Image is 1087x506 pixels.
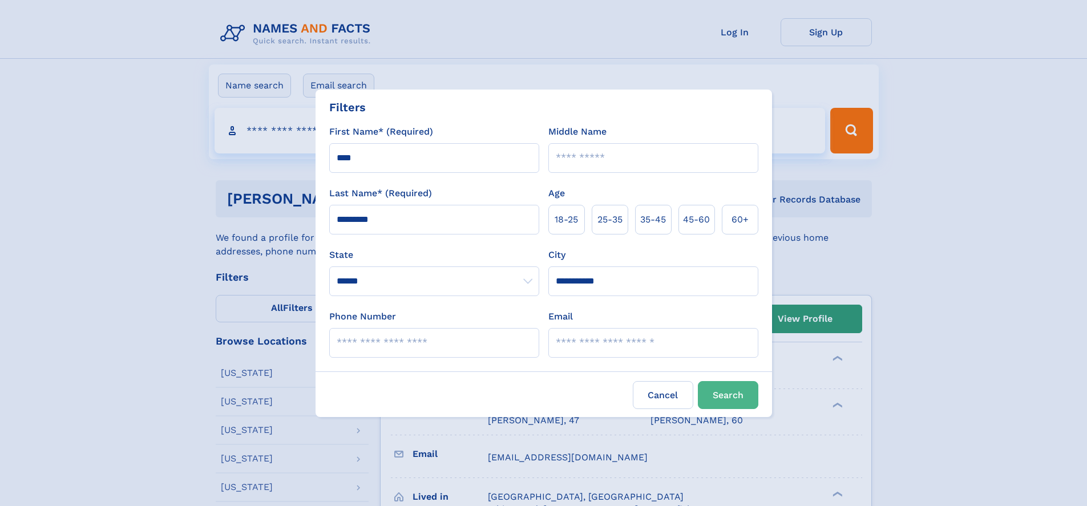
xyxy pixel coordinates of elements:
[633,381,693,409] label: Cancel
[555,213,578,226] span: 18‑25
[329,187,432,200] label: Last Name* (Required)
[698,381,758,409] button: Search
[732,213,749,226] span: 60+
[548,310,573,323] label: Email
[329,310,396,323] label: Phone Number
[329,248,539,262] label: State
[640,213,666,226] span: 35‑45
[597,213,623,226] span: 25‑35
[329,125,433,139] label: First Name* (Required)
[548,248,565,262] label: City
[329,99,366,116] div: Filters
[548,125,607,139] label: Middle Name
[548,187,565,200] label: Age
[683,213,710,226] span: 45‑60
